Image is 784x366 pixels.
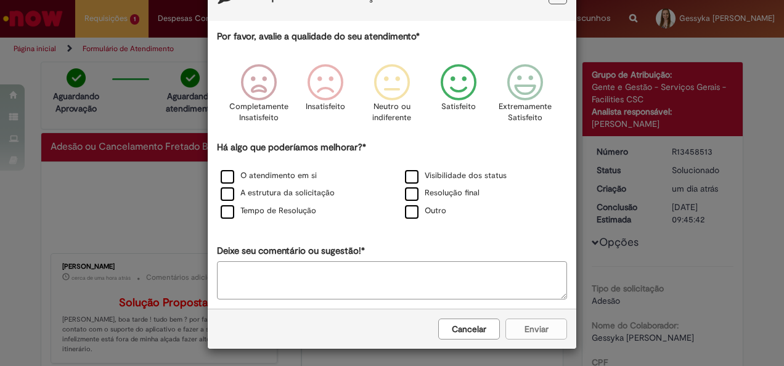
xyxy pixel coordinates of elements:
label: Deixe seu comentário ou sugestão!* [217,245,365,258]
div: Satisfeito [427,55,490,139]
p: Extremamente Satisfeito [499,101,552,124]
label: Visibilidade dos status [405,170,507,182]
label: Outro [405,205,446,217]
p: Completamente Insatisfeito [229,101,288,124]
p: Insatisfeito [306,101,345,113]
p: Satisfeito [441,101,476,113]
div: Extremamente Satisfeito [494,55,557,139]
p: Neutro ou indiferente [370,101,414,124]
div: Insatisfeito [294,55,357,139]
label: Por favor, avalie a qualidade do seu atendimento* [217,30,420,43]
label: Resolução final [405,187,480,199]
div: Neutro ou indiferente [361,55,423,139]
div: Há algo que poderíamos melhorar?* [217,141,567,221]
label: Tempo de Resolução [221,205,316,217]
div: Completamente Insatisfeito [227,55,290,139]
label: A estrutura da solicitação [221,187,335,199]
label: O atendimento em si [221,170,317,182]
button: Cancelar [438,319,500,340]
